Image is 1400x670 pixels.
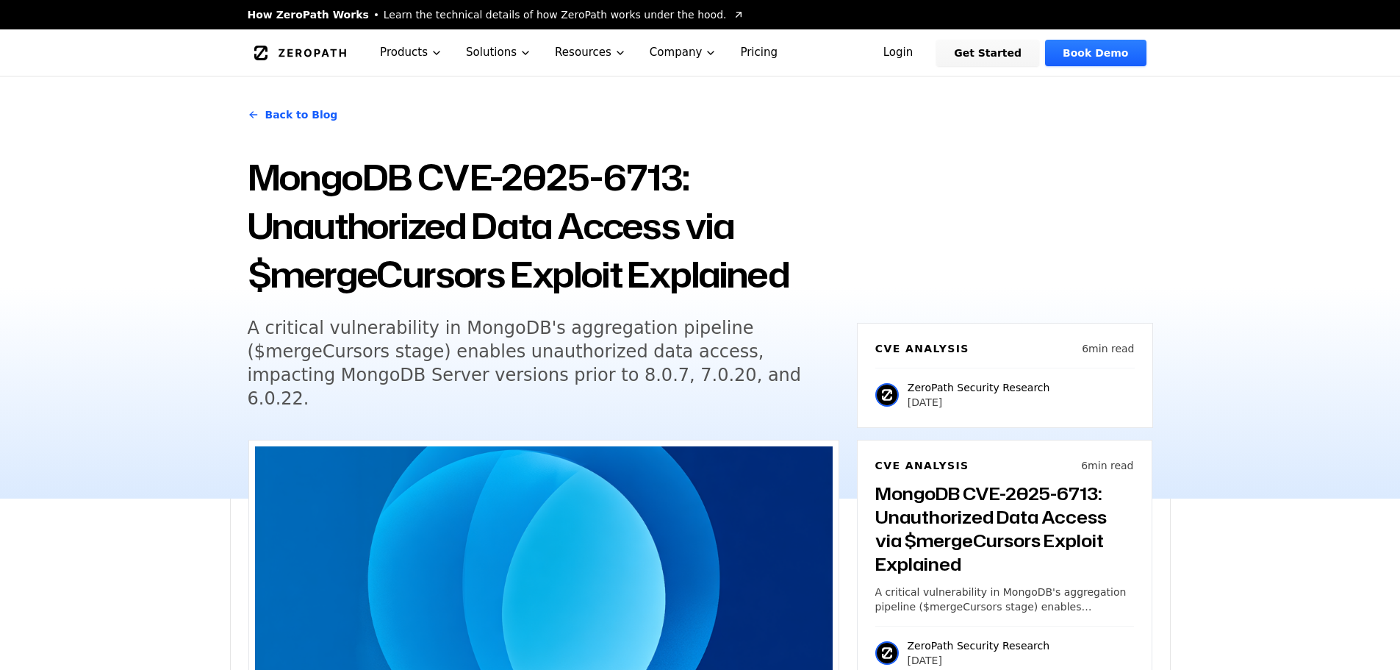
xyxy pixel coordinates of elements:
[1081,458,1133,473] p: 6 min read
[875,458,969,473] h6: CVE Analysis
[248,7,369,22] span: How ZeroPath Works
[230,29,1171,76] nav: Global
[543,29,638,76] button: Resources
[1082,341,1134,356] p: 6 min read
[248,94,338,135] a: Back to Blog
[1045,40,1146,66] a: Book Demo
[908,380,1050,395] p: ZeroPath Security Research
[728,29,789,76] a: Pricing
[866,40,931,66] a: Login
[454,29,543,76] button: Solutions
[908,395,1050,410] p: [DATE]
[384,7,727,22] span: Learn the technical details of how ZeroPath works under the hood.
[248,153,839,299] h1: MongoDB CVE-2025-6713: Unauthorized Data Access via $mergeCursors Exploit Explained
[248,7,744,22] a: How ZeroPath WorksLearn the technical details of how ZeroPath works under the hood.
[936,40,1039,66] a: Get Started
[875,482,1134,576] h3: MongoDB CVE-2025-6713: Unauthorized Data Access via $mergeCursors Exploit Explained
[875,383,899,407] img: ZeroPath Security Research
[875,341,969,356] h6: CVE Analysis
[638,29,729,76] button: Company
[875,585,1134,614] p: A critical vulnerability in MongoDB's aggregation pipeline ($mergeCursors stage) enables unauthor...
[875,641,899,665] img: ZeroPath Security Research
[908,653,1050,668] p: [DATE]
[368,29,454,76] button: Products
[908,638,1050,653] p: ZeroPath Security Research
[248,316,812,410] h5: A critical vulnerability in MongoDB's aggregation pipeline ($mergeCursors stage) enables unauthor...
